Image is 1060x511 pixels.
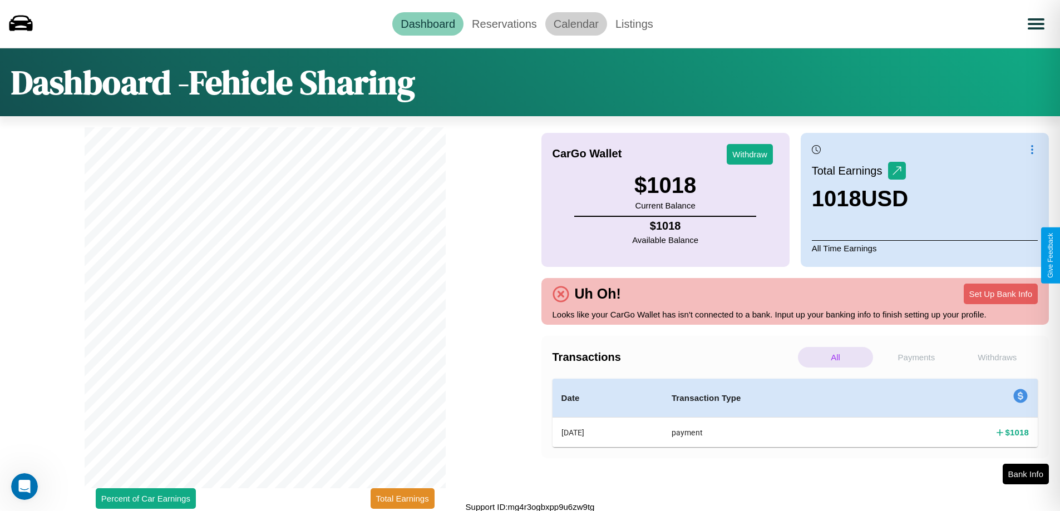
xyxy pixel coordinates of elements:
h3: $ 1018 [634,173,696,198]
h4: CarGo Wallet [553,147,622,160]
h4: $ 1018 [1005,426,1029,438]
th: payment [663,418,897,448]
a: Listings [607,12,662,36]
h4: Date [561,391,654,405]
h4: Transactions [553,351,795,364]
a: Reservations [464,12,545,36]
a: Calendar [545,12,607,36]
h3: 1018 USD [812,186,908,211]
button: Withdraw [727,144,773,165]
p: Current Balance [634,198,696,213]
p: Withdraws [960,347,1035,368]
table: simple table [553,379,1038,447]
h4: Uh Oh! [569,286,627,302]
p: Total Earnings [812,161,888,181]
p: Looks like your CarGo Wallet has isn't connected to a bank. Input up your banking info to finish ... [553,307,1038,322]
button: Set Up Bank Info [964,284,1038,304]
button: Bank Info [1003,464,1049,484]
h1: Dashboard - Fehicle Sharing [11,59,415,105]
p: All [798,347,873,368]
p: Available Balance [632,232,698,247]
div: Give Feedback [1047,233,1054,278]
button: Percent of Car Earnings [96,488,196,509]
h4: Transaction Type [672,391,888,405]
a: Dashboard [392,12,464,36]
p: Payments [879,347,954,368]
button: Total Earnings [371,488,435,509]
iframe: Intercom live chat [11,473,38,500]
th: [DATE] [553,418,663,448]
button: Open menu [1020,8,1052,39]
h4: $ 1018 [632,220,698,232]
p: All Time Earnings [812,240,1038,256]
